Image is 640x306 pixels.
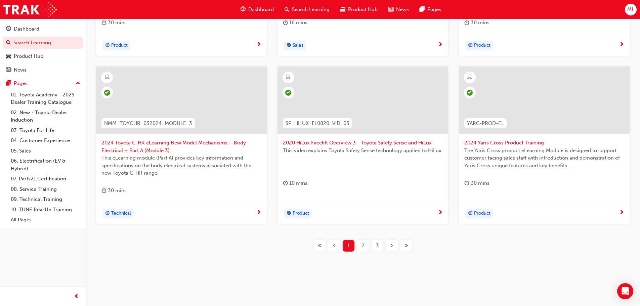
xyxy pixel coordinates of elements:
[101,186,106,195] span: duration-icon
[348,6,378,13] span: Product Hub
[8,184,83,194] a: 08. Service Training
[464,147,624,170] span: The Yaris Cross product eLearning Module is designed to support customer facing sales staff with ...
[619,210,624,216] span: next-icon
[285,90,291,96] span: learningRecordVerb_PASS-icon
[627,6,634,13] span: ML
[111,42,128,49] span: Product
[256,210,261,216] span: next-icon
[8,90,83,107] a: 01. Toyota Academy - 2025 Dealer Training Catalogue
[404,242,408,250] span: »
[312,240,327,252] button: First page
[385,240,399,252] button: Next page
[464,179,469,187] span: duration-icon
[6,40,11,46] span: search-icon
[6,53,11,59] span: car-icon
[340,5,345,14] span: car-icon
[293,210,309,217] span: Product
[427,6,441,13] span: Pages
[8,174,83,184] a: 07. Parts21 Certification
[8,146,83,156] a: 05. Sales
[292,6,330,13] span: Search Learning
[286,120,349,127] span: SP_HILUX_FL0820_VID_03
[625,4,637,15] button: ML
[399,240,414,252] button: Last page
[467,90,473,96] span: learningRecordVerb_PASS-icon
[8,107,83,125] a: 02. New - Toyota Dealer Induction
[14,80,28,87] div: Pages
[101,18,127,27] div: 30 mins
[438,210,443,216] span: next-icon
[104,120,192,127] span: NMM_TOYCHR_032024_MODULE_3
[3,21,83,77] button: DashboardSearch LearningProduct HubNews
[6,81,11,87] span: pages-icon
[14,25,39,33] div: Dashboard
[287,209,291,218] span: target-icon
[8,135,83,146] a: 04. Customer Experience
[104,90,110,96] span: learningRecordVerb_PASS-icon
[101,154,261,177] span: This eLearning module (Part A) provides key information and specifications on the body electrical...
[14,52,43,60] div: Product Hub
[388,5,393,14] span: news-icon
[376,242,379,250] span: 3
[8,125,83,136] a: 03. Toyota For Life
[287,41,291,50] span: target-icon
[293,42,303,49] span: Sales
[101,186,127,195] div: 30 mins
[283,139,443,147] span: 2020 HiLux Facelift Overview 3 - Toyota Safety Sense and HiLux
[101,18,106,27] span: duration-icon
[464,179,489,187] div: 30 mins
[383,3,414,16] a: news-iconNews
[279,3,335,16] a: search-iconSearch Learning
[617,283,633,299] div: Open Intercom Messenger
[283,18,307,27] div: 16 mins
[459,67,630,224] a: YARC-PROD-EL2024 Yaris Cross Product TrainingThe Yaris Cross product eLearning Module is designed...
[8,156,83,174] a: 06. Electrification (EV & Hybrid)
[356,240,370,252] button: Page 2
[6,67,11,73] span: news-icon
[286,73,291,82] span: learningResourceType_ELEARNING-icon
[74,293,79,301] span: prev-icon
[474,42,490,49] span: Product
[285,5,289,14] span: search-icon
[3,23,83,35] a: Dashboard
[474,210,490,217] span: Product
[105,209,110,218] span: target-icon
[3,64,83,76] a: News
[283,179,288,187] span: duration-icon
[318,242,322,250] span: «
[3,50,83,62] a: Product Hub
[464,18,489,27] div: 30 mins
[105,73,110,82] span: learningResourceType_ELEARNING-icon
[96,67,267,224] a: NMM_TOYCHR_032024_MODULE_32024 Toyota C-HR eLearning New Model Mechanisms – Body Electrical – Par...
[347,242,350,250] span: 1
[283,147,443,155] span: This video explains Toyota Safety Sense technology applied to HiLux.
[283,18,288,27] span: duration-icon
[278,67,448,224] a: SP_HILUX_FL0820_VID_032020 HiLux Facelift Overview 3 - Toyota Safety Sense and HiLuxThis video ex...
[8,215,83,225] a: All Pages
[241,5,246,14] span: guage-icon
[335,3,383,16] a: car-iconProduct Hub
[468,41,473,50] span: target-icon
[327,240,341,252] button: Previous page
[619,42,624,48] span: next-icon
[76,79,80,88] span: up-icon
[101,139,261,154] span: 2024 Toyota C-HR eLearning New Model Mechanisms – Body Electrical – Part A (Module 3)
[3,77,83,90] button: Pages
[8,194,83,205] a: 09. Technical Training
[283,179,307,187] div: 10 mins
[6,26,11,32] span: guage-icon
[438,42,443,48] span: next-icon
[464,139,624,147] span: 2024 Yaris Cross Product Training
[464,18,469,27] span: duration-icon
[3,37,83,49] a: Search Learning
[420,5,425,14] span: pages-icon
[370,240,385,252] button: Page 3
[3,2,57,17] a: Trak
[396,6,409,13] span: News
[8,205,83,215] a: 10. TUNE Rev-Up Training
[333,242,335,250] span: ‹
[341,240,356,252] button: Page 1
[111,210,131,217] span: Technical
[256,42,261,48] span: next-icon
